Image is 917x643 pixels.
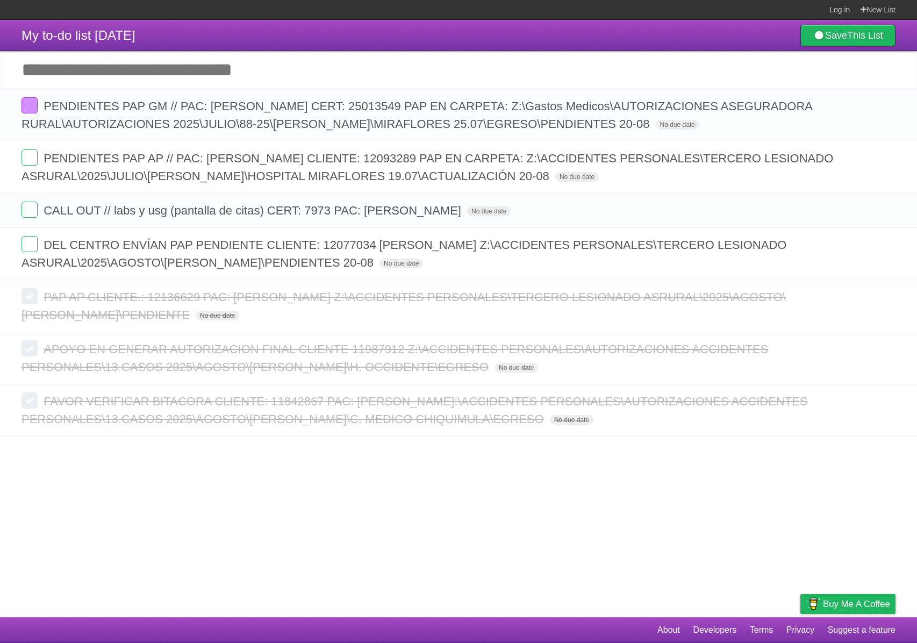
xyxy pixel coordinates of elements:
span: PENDIENTES PAP AP // PAC: [PERSON_NAME] CLIENTE: 12093289 PAP EN CARPETA: Z:\ACCIDENTES PERSONALE... [22,152,833,183]
label: Done [22,288,38,304]
span: CALL OUT // labs y usg (pantalla de citas) CERT: 7973 PAC: [PERSON_NAME] [44,204,464,217]
span: My to-do list [DATE] [22,28,135,42]
span: No due date [196,311,239,320]
span: PENDIENTES PAP GM // PAC: [PERSON_NAME] CERT: 25013549 PAP EN CARPETA: Z:\Gastos Medicos\AUTORIZA... [22,99,812,131]
span: No due date [550,415,593,425]
a: Developers [693,620,736,640]
img: Buy me a coffee [806,595,820,613]
span: APOYO EN GENERAR AUTORIZACION FINAL CLIENTE 11987912 Z:\ACCIDENTES PERSONALES\AUTORIZACIONES ACCI... [22,342,768,374]
a: SaveThis List [800,25,895,46]
a: About [657,620,680,640]
label: Done [22,340,38,356]
span: No due date [495,363,538,373]
a: Suggest a feature [828,620,895,640]
span: No due date [656,120,699,130]
span: FAVOR VERIFICAR BITACORA CLIENTE: 11842867 PAC: [PERSON_NAME]:\ACCIDENTES PERSONALES\AUTORIZACION... [22,395,808,426]
a: Buy me a coffee [800,594,895,614]
label: Done [22,236,38,252]
a: Privacy [786,620,814,640]
a: Terms [750,620,773,640]
span: No due date [379,259,423,268]
b: This List [847,30,883,41]
label: Done [22,202,38,218]
span: No due date [555,172,599,182]
span: Buy me a coffee [823,595,890,613]
label: Done [22,97,38,113]
span: No due date [467,206,511,216]
label: Done [22,149,38,166]
label: Done [22,392,38,409]
span: DEL CENTRO ENVÍAN PAP PENDIENTE CLIENTE: 12077034 [PERSON_NAME] Z:\ACCIDENTES PERSONALES\TERCERO ... [22,238,786,269]
span: PAP AP CLIENTE.: 12136629 PAC: [PERSON_NAME] Z:\ACCIDENTES PERSONALES\TERCERO LESIONADO ASRURAL\2... [22,290,786,321]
